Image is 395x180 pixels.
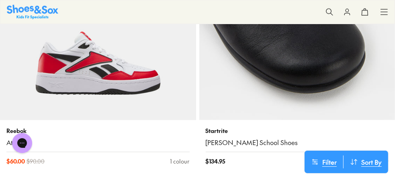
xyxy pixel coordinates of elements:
[6,127,190,135] p: Reebok
[6,157,25,166] span: $ 60.00
[8,130,36,156] iframe: Gorgias live chat messenger
[170,157,190,166] div: 1 colour
[344,155,388,168] button: Sort By
[206,127,389,135] p: Startrite
[361,157,382,167] span: Sort By
[305,155,343,168] button: Filter
[206,138,389,147] a: [PERSON_NAME] School Shoes
[7,5,58,19] img: SNS_Logo_Responsive.svg
[6,138,190,147] a: Atr Chill
[27,157,45,166] span: $ 90.00
[7,5,58,19] a: Shoes & Sox
[206,157,225,166] span: $ 134.95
